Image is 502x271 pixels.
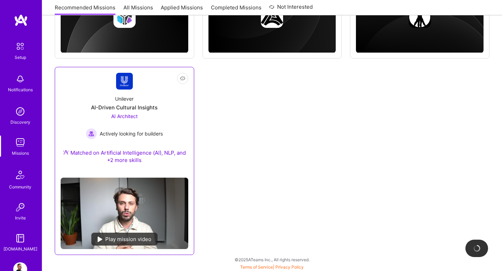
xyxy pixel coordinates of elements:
[111,113,138,119] span: AI Architect
[13,135,27,149] img: teamwork
[12,149,29,157] div: Missions
[63,149,69,155] img: Ateam Purple Icon
[98,237,102,242] img: play
[61,178,188,249] img: No Mission
[240,264,273,270] a: Terms of Service
[211,4,261,15] a: Completed Missions
[91,104,158,111] div: AI-Driven Cultural Insights
[116,73,133,90] img: Company Logo
[55,4,115,15] a: Recommended Missions
[61,73,188,172] a: Company LogoUnileverAI-Driven Cultural InsightsAI Architect Actively looking for buildersActively...
[115,95,134,102] div: Unilever
[8,86,33,93] div: Notifications
[409,6,431,28] img: Company logo
[42,251,502,268] div: © 2025 ATeams Inc., All rights reserved.
[10,118,30,126] div: Discovery
[3,245,37,253] div: [DOMAIN_NAME]
[9,183,31,191] div: Community
[472,244,481,253] img: loading
[269,3,313,15] a: Not Interested
[12,167,29,183] img: Community
[86,128,97,139] img: Actively looking for builders
[261,6,283,28] img: Company logo
[161,4,203,15] a: Applied Missions
[180,76,185,81] i: icon EyeClosed
[13,72,27,86] img: bell
[13,200,27,214] img: Invite
[100,130,163,137] span: Actively looking for builders
[61,149,188,164] div: Matched on Artificial Intelligence (AI), NLP, and +2 more skills
[13,39,28,54] img: setup
[275,264,304,270] a: Privacy Policy
[123,4,153,15] a: All Missions
[91,233,158,246] div: Play mission video
[15,54,26,61] div: Setup
[13,104,27,118] img: discovery
[15,214,26,222] div: Invite
[14,14,28,26] img: logo
[240,264,304,270] span: |
[13,231,27,245] img: guide book
[113,6,136,28] img: Company logo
